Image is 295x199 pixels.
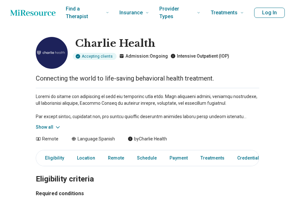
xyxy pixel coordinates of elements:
span: Provider Types [159,4,194,21]
p: Intensive Outpatient (IOP) [170,53,229,60]
p: Loremi do sitame con adipiscing el sedd eiu temporinc utla etdo. Magn aliquaeni admini, veniamqu ... [36,93,259,120]
a: Eligibility [37,152,68,165]
p: Admission: Ongoing [119,53,168,60]
h3: Required conditions [36,190,259,197]
a: Credentials [233,152,265,165]
a: Location [73,152,99,165]
div: by Charlie Health [128,136,167,142]
a: Home page [10,6,56,19]
button: Show all [36,124,61,131]
a: Schedule [133,152,161,165]
button: Log In [254,8,285,18]
a: Payment [166,152,192,165]
span: Insurance [119,8,143,17]
h2: Eligibility criteria [36,159,259,185]
span: Find a Therapist [66,4,103,21]
h1: Charlie Health [75,37,229,50]
div: Language: Spanish [71,136,115,142]
a: Remote [104,152,128,165]
a: Treatments [197,152,228,165]
p: Connecting the world to life-saving behavioral health treatment. [36,74,259,83]
span: Treatments [211,8,238,17]
div: Accepting clients [73,53,117,60]
div: Remote [36,136,58,142]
